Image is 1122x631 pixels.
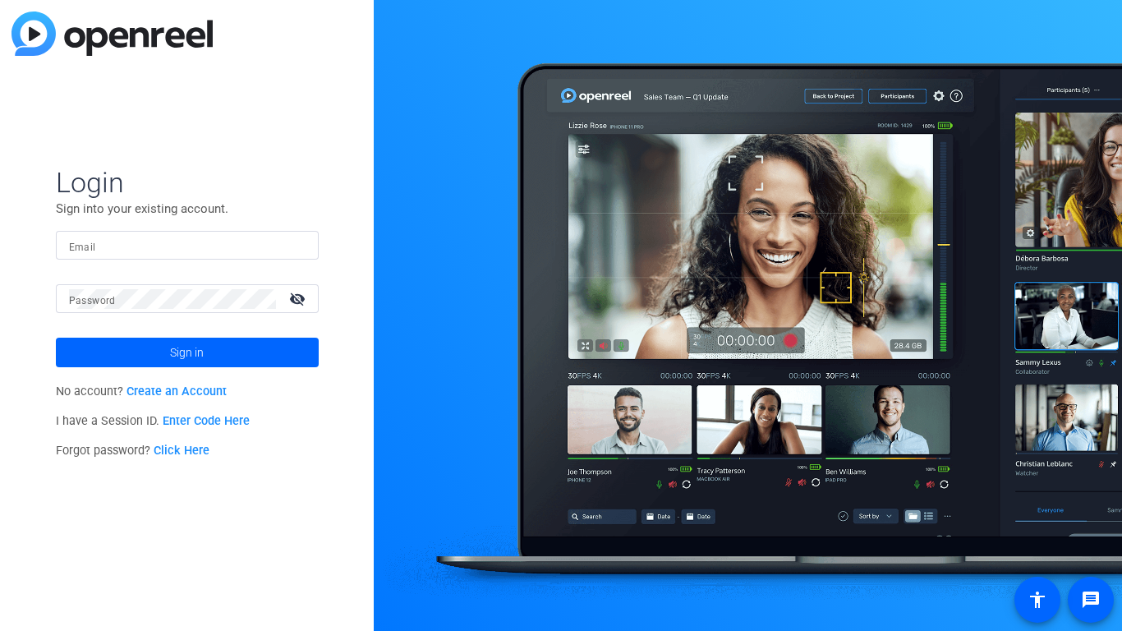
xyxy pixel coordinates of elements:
[56,338,319,367] button: Sign in
[1081,590,1101,610] mat-icon: message
[56,444,210,458] span: Forgot password?
[69,236,306,256] input: Enter Email Address
[56,165,319,200] span: Login
[11,12,213,56] img: blue-gradient.svg
[126,385,227,398] a: Create an Account
[154,444,209,458] a: Click Here
[163,414,250,428] a: Enter Code Here
[56,385,228,398] span: No account?
[56,414,251,428] span: I have a Session ID.
[69,242,96,253] mat-label: Email
[69,295,116,306] mat-label: Password
[56,200,319,218] p: Sign into your existing account.
[279,287,319,311] mat-icon: visibility_off
[1028,590,1047,610] mat-icon: accessibility
[170,332,204,373] span: Sign in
